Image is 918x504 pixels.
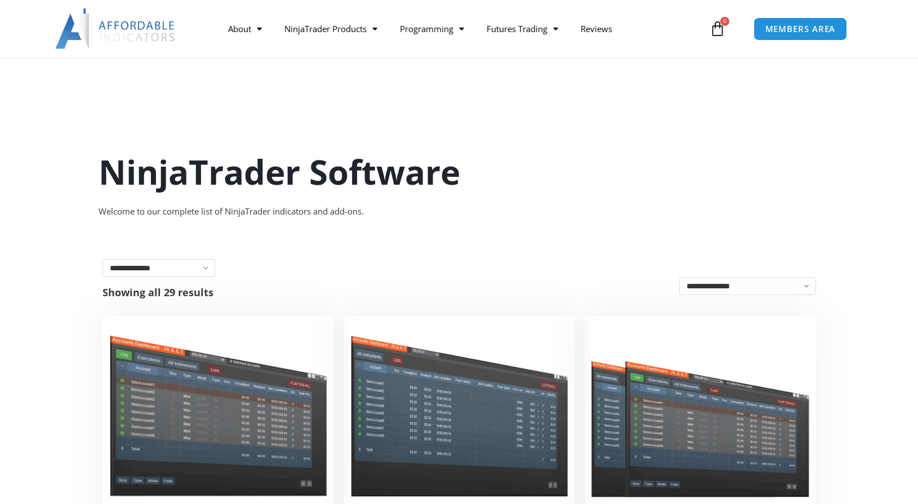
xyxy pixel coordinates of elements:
[349,322,569,497] img: Account Risk Manager
[765,25,836,33] span: MEMBERS AREA
[720,17,729,26] span: 0
[475,16,569,42] a: Futures Trading
[590,322,810,497] img: Accounts Dashboard Suite
[273,16,389,42] a: NinjaTrader Products
[217,16,273,42] a: About
[55,8,176,49] img: LogoAI | Affordable Indicators – NinjaTrader
[754,17,848,41] a: MEMBERS AREA
[679,277,816,295] select: Shop order
[693,12,742,45] a: 0
[103,287,213,297] p: Showing all 29 results
[217,16,707,42] nav: Menu
[389,16,475,42] a: Programming
[99,204,819,220] div: Welcome to our complete list of NinjaTrader indicators and add-ons.
[99,148,819,195] h1: NinjaTrader Software
[108,322,328,497] img: Duplicate Account Actions
[569,16,623,42] a: Reviews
